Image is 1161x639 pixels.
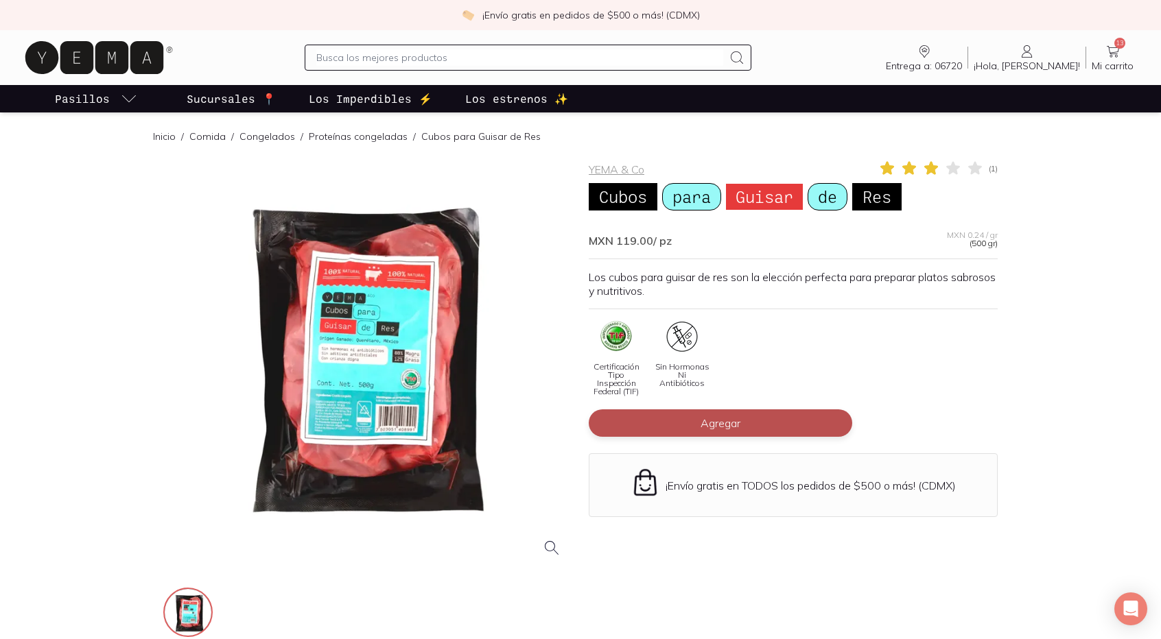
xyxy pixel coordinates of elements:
span: ¡Hola, [PERSON_NAME]! [974,60,1080,72]
span: Guisar [726,184,803,210]
a: Congelados [239,130,295,143]
span: Certificación Tipo Inspección Federal (TIF) [589,363,644,396]
span: MXN 0.24 / gr [947,231,998,239]
span: / [295,130,309,143]
span: Agregar [701,416,740,430]
a: Los Imperdibles ⚡️ [306,85,435,112]
span: 13 [1114,38,1125,49]
p: Los estrenos ✨ [465,91,568,107]
button: Agregar [589,409,852,437]
div: Open Intercom Messenger [1114,592,1147,625]
img: tif-2-1-1_31f67e9e-6044-434b-a3c8-e359930021a6=fwebp-q70-w96 [600,320,633,353]
span: Cubos [589,183,657,210]
span: MXN 119.00 / pz [589,234,672,248]
a: Entrega a: 06720 [880,43,967,72]
span: para [662,183,721,210]
p: Pasillos [55,91,110,107]
a: 13Mi carrito [1086,43,1139,72]
span: / [226,130,239,143]
span: ( 1 ) [989,165,998,173]
span: (500 gr) [970,239,998,248]
a: pasillo-todos-link [52,85,140,112]
input: Busca los mejores productos [316,49,723,66]
p: Sucursales 📍 [187,91,276,107]
span: / [408,130,421,143]
p: Los Imperdibles ⚡️ [309,91,432,107]
a: Comida [189,130,226,143]
p: Los cubos para guisar de res son la elección perfecta para preparar platos sabrosos y nutritivos. [589,270,998,298]
a: Los estrenos ✨ [462,85,571,112]
span: Sin Hormonas Ni Antibióticos [655,363,709,387]
a: Inicio [153,130,176,143]
span: Entrega a: 06720 [886,60,962,72]
a: ¡Hola, [PERSON_NAME]! [968,43,1086,72]
span: Res [852,183,902,210]
img: Envío [631,468,660,497]
p: Cubos para Guisar de Res [421,130,541,143]
img: artboard-3-copy2x-1_d4a41e46-de31-4aac-8ab8-3a18f87fea64=fwebp-q70-w96 [666,320,699,353]
p: ¡Envío gratis en pedidos de $500 o más! (CDMX) [482,8,700,22]
img: 33495-cubos-para-guisar_f598b52b-2282-43f1-90c0-dd6dffbd91bc=fwebp-q70-w256 [165,589,214,638]
a: YEMA & Co [589,162,644,176]
img: check [462,9,474,21]
span: Mi carrito [1092,60,1134,72]
a: Proteínas congeladas [309,130,408,143]
a: Sucursales 📍 [184,85,279,112]
p: ¡Envío gratis en TODOS los pedidos de $500 o más! (CDMX) [666,479,956,492]
span: / [176,130,189,143]
span: de [808,183,847,210]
